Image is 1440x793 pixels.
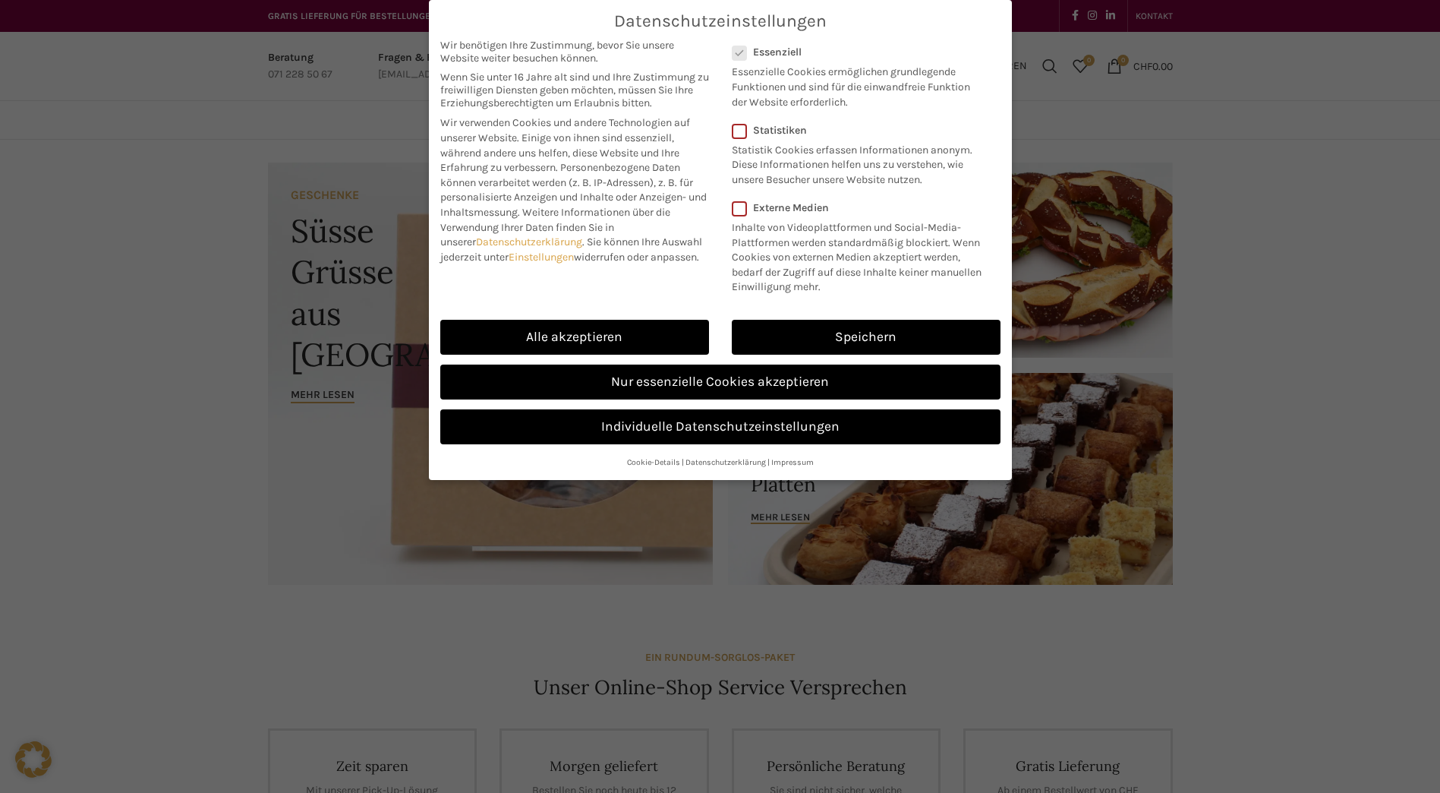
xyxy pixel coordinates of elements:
a: Impressum [771,457,814,467]
a: Alle akzeptieren [440,320,709,355]
a: Datenschutzerklärung [685,457,766,467]
label: Statistiken [732,124,981,137]
a: Einstellungen [509,251,574,264]
a: Cookie-Details [627,457,680,467]
label: Essenziell [732,46,981,58]
a: Datenschutzerklärung [476,235,582,248]
a: Speichern [732,320,1000,355]
a: Individuelle Datenschutzeinstellungen [440,409,1000,444]
p: Inhalte von Videoplattformen und Social-Media-Plattformen werden standardmäßig blockiert. Wenn Co... [732,214,991,295]
span: Sie können Ihre Auswahl jederzeit unter widerrufen oder anpassen. [440,235,702,264]
span: Weitere Informationen über die Verwendung Ihrer Daten finden Sie in unserer . [440,206,670,248]
span: Wir benötigen Ihre Zustimmung, bevor Sie unsere Website weiter besuchen können. [440,39,709,65]
p: Essenzielle Cookies ermöglichen grundlegende Funktionen und sind für die einwandfreie Funktion de... [732,58,981,109]
span: Datenschutzeinstellungen [614,11,827,31]
span: Wenn Sie unter 16 Jahre alt sind und Ihre Zustimmung zu freiwilligen Diensten geben möchten, müss... [440,71,709,109]
a: Nur essenzielle Cookies akzeptieren [440,365,1000,400]
span: Personenbezogene Daten können verarbeitet werden (z. B. IP-Adressen), z. B. für personalisierte A... [440,161,707,219]
label: Externe Medien [732,201,991,214]
span: Wir verwenden Cookies und andere Technologien auf unserer Website. Einige von ihnen sind essenzie... [440,116,690,174]
p: Statistik Cookies erfassen Informationen anonym. Diese Informationen helfen uns zu verstehen, wie... [732,137,981,188]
